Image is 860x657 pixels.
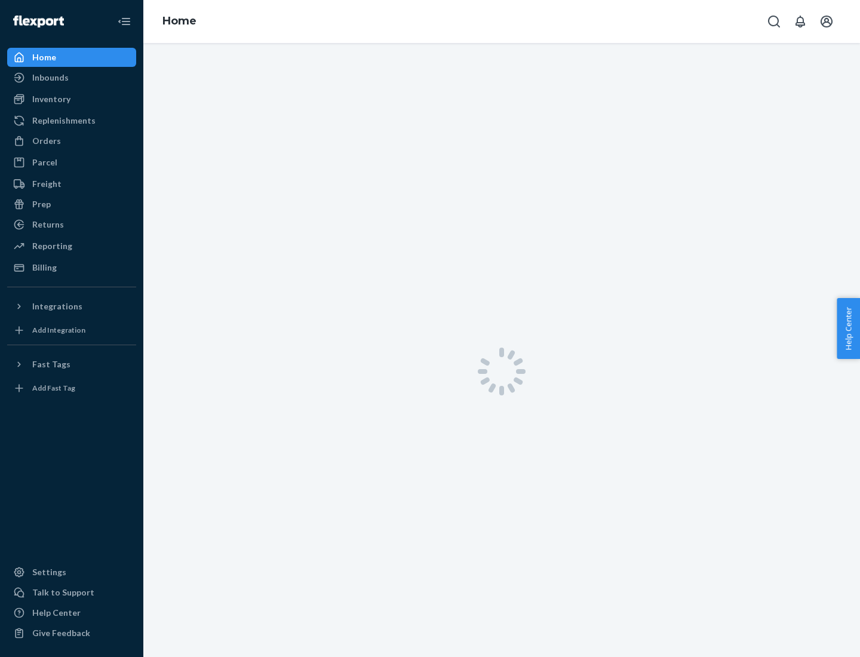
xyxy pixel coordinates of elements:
div: Billing [32,262,57,274]
a: Settings [7,563,136,582]
button: Fast Tags [7,355,136,374]
a: Freight [7,174,136,194]
a: Add Fast Tag [7,379,136,398]
div: Help Center [32,607,81,619]
a: Parcel [7,153,136,172]
a: Home [7,48,136,67]
a: Add Integration [7,321,136,340]
div: Prep [32,198,51,210]
a: Home [162,14,196,27]
div: Home [32,51,56,63]
button: Open account menu [815,10,838,33]
div: Freight [32,178,62,190]
div: Inventory [32,93,70,105]
a: Billing [7,258,136,277]
div: Give Feedback [32,627,90,639]
a: Orders [7,131,136,151]
img: Flexport logo [13,16,64,27]
ol: breadcrumbs [153,4,206,39]
div: Reporting [32,240,72,252]
button: Close Navigation [112,10,136,33]
button: Give Feedback [7,624,136,643]
button: Help Center [837,298,860,359]
div: Add Integration [32,325,85,335]
a: Prep [7,195,136,214]
div: Add Fast Tag [32,383,75,393]
div: Integrations [32,300,82,312]
div: Parcel [32,156,57,168]
div: Returns [32,219,64,231]
button: Integrations [7,297,136,316]
div: Settings [32,566,66,578]
div: Fast Tags [32,358,70,370]
a: Talk to Support [7,583,136,602]
div: Inbounds [32,72,69,84]
a: Inbounds [7,68,136,87]
a: Inventory [7,90,136,109]
div: Orders [32,135,61,147]
a: Replenishments [7,111,136,130]
button: Open Search Box [762,10,786,33]
a: Reporting [7,237,136,256]
a: Help Center [7,603,136,622]
a: Returns [7,215,136,234]
div: Talk to Support [32,587,94,598]
div: Replenishments [32,115,96,127]
button: Open notifications [788,10,812,33]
